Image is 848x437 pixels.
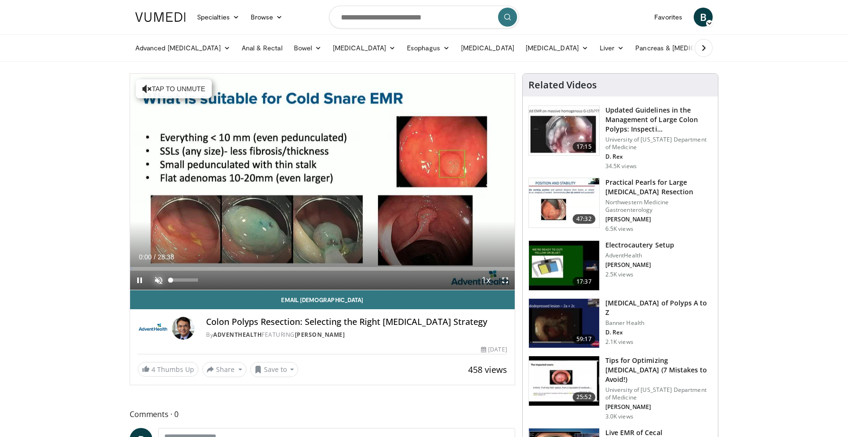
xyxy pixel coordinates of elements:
[694,8,713,27] a: B
[605,319,712,327] p: Banner Health
[496,271,515,290] button: Fullscreen
[605,178,712,197] h3: Practical Pearls for Large [MEDICAL_DATA] Resection
[605,298,712,317] h3: [MEDICAL_DATA] of Polyps A to Z
[528,240,712,291] a: 17:37 Electrocautery Setup AdventHealth [PERSON_NAME] 2.5K views
[529,178,599,228] img: 0daeedfc-011e-4156-8487-34fa55861f89.150x105_q85_crop-smart_upscale.jpg
[138,362,198,377] a: 4 Thumbs Up
[649,8,688,27] a: Favorites
[481,345,507,354] div: [DATE]
[130,271,149,290] button: Pause
[136,79,212,98] button: Tap to unmute
[202,362,246,377] button: Share
[605,199,712,214] p: Northwestern Medicine Gastroenterology
[605,162,637,170] p: 34.5K views
[605,413,633,420] p: 3.0K views
[529,356,599,406] img: 850778bb-8ad9-4cb4-ad3c-34ed2ae53136.150x105_q85_crop-smart_upscale.jpg
[206,317,507,327] h4: Colon Polyps Resection: Selecting the Right [MEDICAL_DATA] Strategy
[605,271,633,278] p: 2.5K views
[130,290,515,309] a: Email [DEMOGRAPHIC_DATA]
[206,331,507,339] div: By FEATURING
[130,74,515,290] video-js: Video Player
[130,267,515,271] div: Progress Bar
[455,38,520,57] a: [MEDICAL_DATA]
[130,38,236,57] a: Advanced [MEDICAL_DATA]
[138,317,168,340] img: AdventHealth
[605,386,712,401] p: University of [US_STATE] Department of Medicine
[295,331,345,339] a: [PERSON_NAME]
[605,403,712,411] p: [PERSON_NAME]
[573,392,595,402] span: 25:52
[477,271,496,290] button: Playback Rate
[528,178,712,233] a: 47:32 Practical Pearls for Large [MEDICAL_DATA] Resection Northwestern Medicine Gastroenterology ...
[605,240,674,250] h3: Electrocautery Setup
[605,329,712,336] p: D. Rex
[401,38,455,57] a: Esophagus
[529,106,599,155] img: dfcfcb0d-b871-4e1a-9f0c-9f64970f7dd8.150x105_q85_crop-smart_upscale.jpg
[605,136,712,151] p: University of [US_STATE] Department of Medicine
[130,408,515,420] span: Comments 0
[158,253,174,261] span: 28:38
[151,365,155,374] span: 4
[520,38,594,57] a: [MEDICAL_DATA]
[528,105,712,170] a: 17:15 Updated Guidelines in the Management of Large Colon Polyps: Inspecti… University of [US_STA...
[213,331,262,339] a: AdventHealth
[605,105,712,134] h3: Updated Guidelines in the Management of Large Colon Polyps: Inspecti…
[149,271,168,290] button: Unmute
[288,38,327,57] a: Bowel
[630,38,741,57] a: Pancreas & [MEDICAL_DATA]
[605,261,674,269] p: [PERSON_NAME]
[250,362,299,377] button: Save to
[605,225,633,233] p: 6.5K views
[605,356,712,384] h3: Tips for Optimizing [MEDICAL_DATA] (7 Mistakes to Avoid!)
[573,334,595,344] span: 59:17
[573,214,595,224] span: 47:32
[172,317,195,340] img: Avatar
[191,8,245,27] a: Specialties
[236,38,288,57] a: Anal & Rectal
[528,356,712,420] a: 25:52 Tips for Optimizing [MEDICAL_DATA] (7 Mistakes to Avoid!) University of [US_STATE] Departme...
[170,278,198,282] div: Volume Level
[529,241,599,290] img: fad971be-1e1b-4bee-8d31-3c0c22ccf592.150x105_q85_crop-smart_upscale.jpg
[573,277,595,286] span: 17:37
[605,153,712,161] p: D. Rex
[245,8,289,27] a: Browse
[327,38,401,57] a: [MEDICAL_DATA]
[529,299,599,348] img: bf168eeb-0ca8-416e-a810-04a26ed65824.150x105_q85_crop-smart_upscale.jpg
[605,216,712,223] p: [PERSON_NAME]
[468,364,507,375] span: 458 views
[139,253,151,261] span: 0:00
[135,12,186,22] img: VuMedi Logo
[329,6,519,28] input: Search topics, interventions
[594,38,630,57] a: Liver
[528,79,597,91] h4: Related Videos
[605,252,674,259] p: AdventHealth
[154,253,156,261] span: /
[528,298,712,349] a: 59:17 [MEDICAL_DATA] of Polyps A to Z Banner Health D. Rex 2.1K views
[573,142,595,152] span: 17:15
[605,338,633,346] p: 2.1K views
